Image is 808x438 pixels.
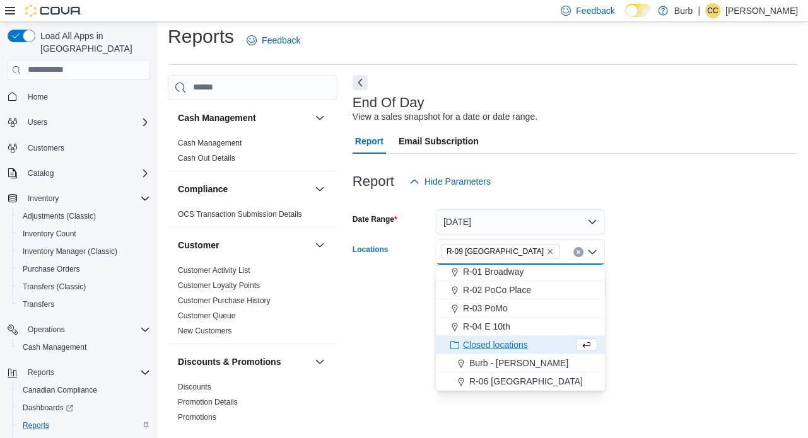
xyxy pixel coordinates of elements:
[13,243,155,260] button: Inventory Manager (Classic)
[13,338,155,356] button: Cash Management
[25,4,82,17] img: Cova
[3,364,155,381] button: Reports
[178,281,260,290] a: Customer Loyalty Points
[18,297,59,312] a: Transfers
[23,89,150,105] span: Home
[178,326,231,335] a: New Customers
[178,296,271,305] a: Customer Purchase History
[168,24,234,49] h1: Reports
[28,143,64,153] span: Customers
[28,367,54,377] span: Reports
[23,89,53,105] a: Home
[23,141,69,156] a: Customers
[353,174,394,189] h3: Report
[178,413,216,422] a: Promotions
[353,75,368,90] button: Next
[168,379,337,430] div: Discounts & Promotions
[13,381,155,399] button: Canadian Compliance
[625,17,626,18] span: Dark Mode
[3,164,155,182] button: Catalog
[353,214,397,224] label: Date Range
[23,264,80,274] span: Purchase Orders
[178,398,238,406] a: Promotion Details
[178,355,281,368] h3: Discounts & Promotions
[23,229,76,239] span: Inventory Count
[3,190,155,207] button: Inventory
[576,4,614,17] span: Feedback
[178,355,310,368] button: Discounts & Promotions
[18,244,150,259] span: Inventory Manager (Classic)
[178,210,302,219] a: OCS Transaction Submission Details
[178,112,310,124] button: Cash Management
[23,166,59,181] button: Catalog
[23,365,59,380] button: Reports
[178,382,211,392] span: Discounts
[23,385,97,395] span: Canadian Compliance
[23,365,150,380] span: Reports
[23,322,70,337] button: Operations
[447,245,544,258] span: R-09 [GEOGRAPHIC_DATA]
[312,182,327,197] button: Compliance
[23,403,73,413] span: Dashboards
[242,28,305,53] a: Feedback
[28,168,54,178] span: Catalog
[13,260,155,278] button: Purchase Orders
[18,418,54,433] a: Reports
[178,311,235,320] a: Customer Queue
[178,280,260,291] span: Customer Loyalty Points
[23,140,150,156] span: Customers
[18,226,81,241] a: Inventory Count
[23,322,150,337] span: Operations
[3,139,155,157] button: Customers
[28,117,47,127] span: Users
[178,209,302,219] span: OCS Transaction Submission Details
[13,225,155,243] button: Inventory Count
[312,354,327,369] button: Discounts & Promotions
[18,226,150,241] span: Inventory Count
[23,115,150,130] span: Users
[168,263,337,343] div: Customer
[674,3,693,18] p: Burb
[424,175,491,188] span: Hide Parameters
[3,321,155,338] button: Operations
[13,207,155,225] button: Adjustments (Classic)
[18,262,85,277] a: Purchase Orders
[13,296,155,313] button: Transfers
[178,266,250,275] a: Customer Activity List
[178,138,242,148] span: Cash Management
[178,265,250,275] span: Customer Activity List
[725,3,798,18] p: [PERSON_NAME]
[168,207,337,227] div: Compliance
[18,279,91,294] a: Transfers (Classic)
[18,400,150,415] span: Dashboards
[18,244,122,259] a: Inventory Manager (Classic)
[23,115,52,130] button: Users
[178,239,219,251] h3: Customer
[353,245,389,255] label: Locations
[168,135,337,171] div: Cash Management
[353,110,537,124] div: View a sales snapshot for a date or date range.
[178,112,256,124] h3: Cash Management
[23,282,86,292] span: Transfers (Classic)
[28,193,59,204] span: Inventory
[3,113,155,131] button: Users
[3,88,155,106] button: Home
[312,238,327,253] button: Customer
[18,209,150,224] span: Adjustments (Classic)
[178,139,242,147] a: Cash Management
[546,248,554,255] button: Remove R-09 Tuscany Village from selection in this group
[28,325,65,335] span: Operations
[23,166,150,181] span: Catalog
[18,209,101,224] a: Adjustments (Classic)
[573,247,583,257] button: Clear input
[262,34,300,47] span: Feedback
[23,342,86,352] span: Cash Management
[178,183,228,195] h3: Compliance
[698,3,700,18] p: |
[178,412,216,422] span: Promotions
[18,340,91,355] a: Cash Management
[13,399,155,417] a: Dashboards
[18,383,150,398] span: Canadian Compliance
[18,383,102,398] a: Canadian Compliance
[404,169,496,194] button: Hide Parameters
